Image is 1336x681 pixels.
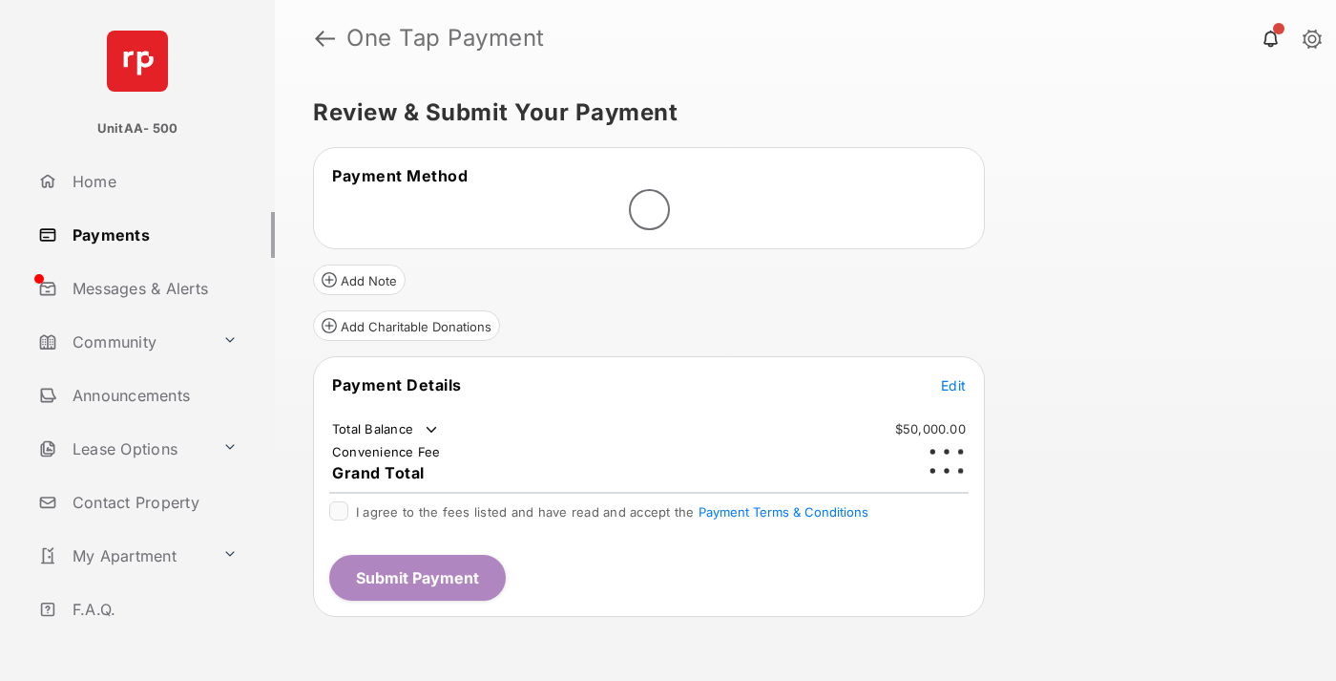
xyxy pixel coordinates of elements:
[97,119,178,138] p: UnitAA- 500
[107,31,168,92] img: svg+xml;base64,PHN2ZyB4bWxucz0iaHR0cDovL3d3dy53My5vcmcvMjAwMC9zdmciIHdpZHRoPSI2NCIgaGVpZ2h0PSI2NC...
[31,266,275,311] a: Messages & Alerts
[894,420,967,437] td: $50,000.00
[329,555,506,601] button: Submit Payment
[31,533,215,579] a: My Apartment
[346,27,545,50] strong: One Tap Payment
[31,479,275,525] a: Contact Property
[356,504,868,520] span: I agree to the fees listed and have read and accept the
[31,586,275,632] a: F.A.Q.
[331,420,441,439] td: Total Balance
[332,463,425,482] span: Grand Total
[313,265,406,295] button: Add Note
[31,426,215,472] a: Lease Options
[31,372,275,418] a: Announcements
[313,310,500,341] button: Add Charitable Donations
[313,101,1283,124] h5: Review & Submit Your Payment
[331,443,442,460] td: Convenience Fee
[332,375,462,394] span: Payment Details
[31,159,275,204] a: Home
[31,212,275,258] a: Payments
[31,319,215,365] a: Community
[332,166,468,185] span: Payment Method
[941,375,966,394] button: Edit
[699,504,868,520] button: I agree to the fees listed and have read and accept the
[941,377,966,394] span: Edit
